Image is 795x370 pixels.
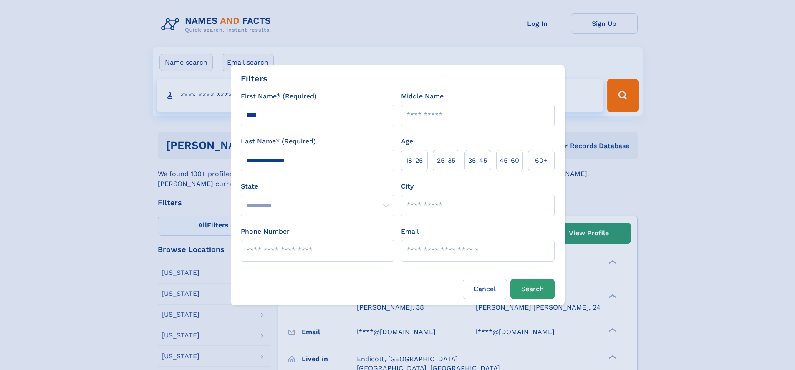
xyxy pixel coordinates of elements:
[437,156,455,166] span: 25‑35
[241,136,316,146] label: Last Name* (Required)
[401,136,413,146] label: Age
[401,91,444,101] label: Middle Name
[241,227,290,237] label: Phone Number
[406,156,423,166] span: 18‑25
[500,156,519,166] span: 45‑60
[468,156,487,166] span: 35‑45
[401,227,419,237] label: Email
[241,72,268,85] div: Filters
[401,181,414,191] label: City
[241,91,317,101] label: First Name* (Required)
[535,156,548,166] span: 60+
[241,181,394,191] label: State
[510,279,555,299] button: Search
[463,279,507,299] label: Cancel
